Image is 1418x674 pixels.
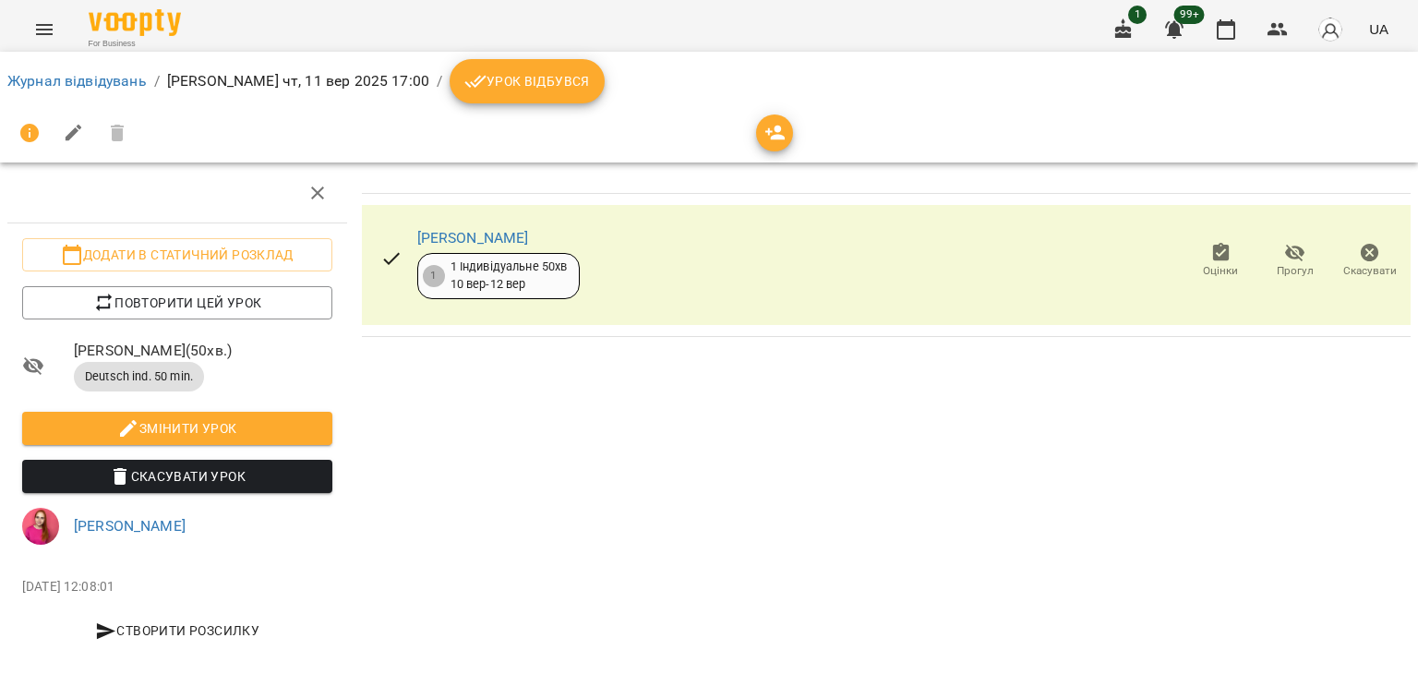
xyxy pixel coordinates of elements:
div: 1 [423,265,445,287]
li: / [154,70,160,92]
button: Скасувати [1332,235,1407,287]
span: Додати в статичний розклад [37,244,318,266]
span: For Business [89,38,181,50]
div: 1 Індивідуальне 50хв 10 вер - 12 вер [451,259,568,293]
a: Журнал відвідувань [7,72,147,90]
span: Скасувати Урок [37,465,318,487]
p: [PERSON_NAME] чт, 11 вер 2025 17:00 [167,70,429,92]
button: Прогул [1258,235,1333,287]
span: 99+ [1174,6,1205,24]
li: / [437,70,442,92]
button: Оцінки [1184,235,1258,287]
span: Deutsch ind. 50 min. [74,368,204,385]
button: Скасувати Урок [22,460,332,493]
a: [PERSON_NAME] [74,517,186,535]
button: Змінити урок [22,412,332,445]
img: bb81fcc5b48e42da68f809af3430fe1f.jpg [22,508,59,545]
span: Оцінки [1203,263,1238,279]
span: Повторити цей урок [37,292,318,314]
span: Урок відбувся [464,70,590,92]
button: Урок відбувся [450,59,605,103]
span: Змінити урок [37,417,318,439]
button: Menu [22,7,66,52]
span: 1 [1128,6,1147,24]
span: [PERSON_NAME] ( 50 хв. ) [74,340,332,362]
span: Прогул [1277,263,1314,279]
span: UA [1369,19,1388,39]
button: Створити розсилку [22,614,332,647]
button: UA [1362,12,1396,46]
img: avatar_s.png [1317,17,1343,42]
img: Voopty Logo [89,9,181,36]
span: Скасувати [1343,263,1397,279]
button: Повторити цей урок [22,286,332,319]
button: Додати в статичний розклад [22,238,332,271]
nav: breadcrumb [7,59,1411,103]
p: [DATE] 12:08:01 [22,578,332,596]
a: [PERSON_NAME] [417,229,529,247]
span: Створити розсилку [30,620,325,642]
